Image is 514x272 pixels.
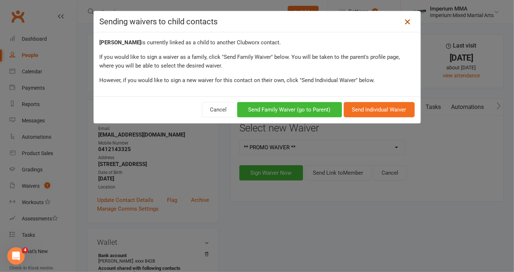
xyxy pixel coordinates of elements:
a: Close [402,16,413,28]
div: is currently linked as a child to another Clubworx contact. [100,38,415,47]
div: If you would like to sign a waiver as a family, click "Send Family Waiver" below. You will be tak... [100,53,415,70]
button: Send Individual Waiver [344,102,415,117]
button: Send Family Waiver (go to Parent) [237,102,342,117]
iframe: Intercom live chat [7,247,25,265]
span: 4 [22,247,28,253]
button: Cancel [202,102,235,117]
div: However, if you would like to sign a new waiver for this contact on their own, click "Send Indivi... [100,76,415,85]
strong: [PERSON_NAME] [100,39,142,46]
h4: Sending waivers to child contacts [100,17,415,26]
